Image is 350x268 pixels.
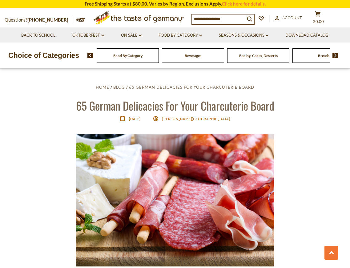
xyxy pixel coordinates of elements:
a: Account [275,14,302,21]
button: $0.00 [308,11,327,26]
a: Food By Category [113,53,143,58]
a: Download Catalog [285,32,328,39]
a: Food By Category [159,32,202,39]
img: next arrow [332,53,338,58]
a: 65 German Delicacies For Your Charcuterie Board [129,85,254,90]
span: Account [282,15,302,20]
h1: 65 German Delicacies For Your Charcuterie Board [19,99,331,112]
a: Oktoberfest [72,32,104,39]
span: $0.00 [313,19,324,24]
img: 65 German Delicacies For Your Charcuterie Board [76,134,274,266]
a: Baking, Cakes, Desserts [239,53,278,58]
time: [DATE] [129,117,141,121]
a: [PHONE_NUMBER] [27,17,68,22]
a: Click here for details. [222,1,266,6]
p: Questions? [5,16,73,24]
a: Back to School [21,32,55,39]
a: Beverages [185,53,201,58]
a: Seasons & Occasions [219,32,268,39]
img: previous arrow [87,53,93,58]
span: [PERSON_NAME][GEOGRAPHIC_DATA] [162,117,230,121]
a: Home [96,85,109,90]
a: Blog [113,85,125,90]
a: Breads [318,53,329,58]
a: On Sale [121,32,142,39]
